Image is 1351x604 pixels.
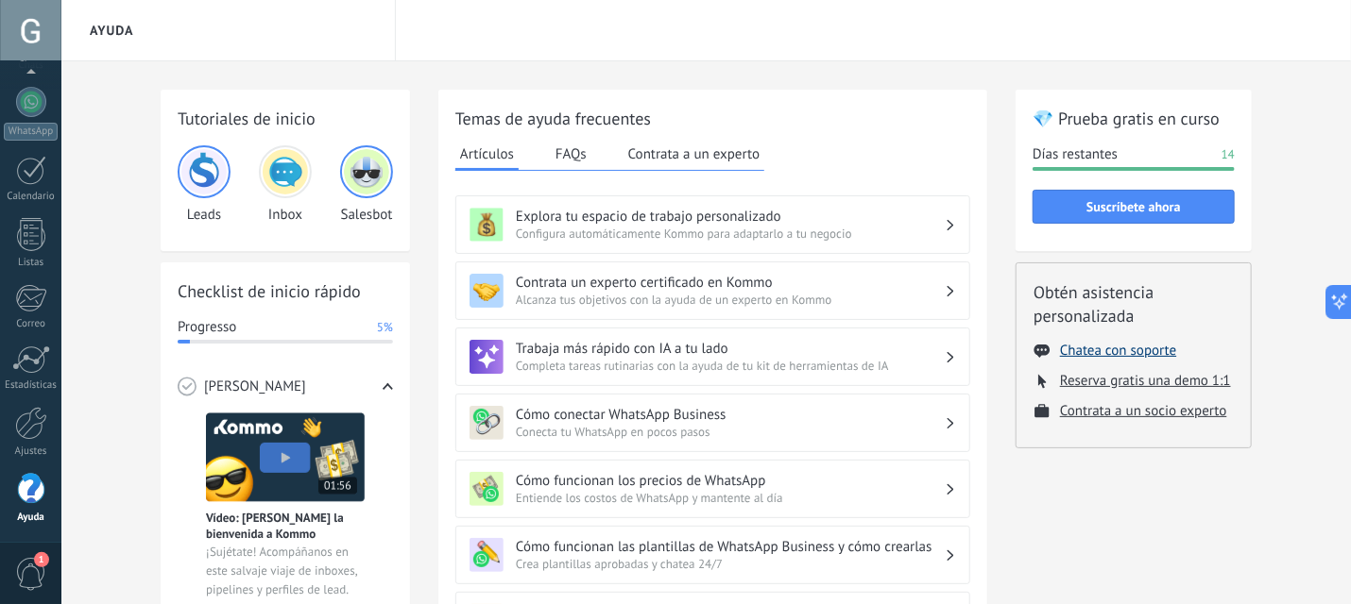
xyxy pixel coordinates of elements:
div: WhatsApp [4,123,58,141]
h3: Cómo conectar WhatsApp Business [516,406,945,424]
div: Salesbot [340,145,393,224]
button: Artículos [455,140,519,171]
span: Suscríbete ahora [1086,200,1181,213]
span: Días restantes [1033,145,1118,164]
h3: Explora tu espacio de trabajo personalizado [516,208,945,226]
h2: Tutoriales de inicio [178,107,393,130]
span: Progresso [178,318,236,337]
h2: Checklist de inicio rápido [178,279,393,303]
button: FAQs [551,140,591,168]
div: Ajustes [4,445,59,458]
span: ¡Sujétate! Acompáñanos en este salvaje viaje de inboxes, pipelines y perfiles de lead. [206,543,365,599]
h2: 💎 Prueba gratis en curso [1033,107,1235,130]
span: Entiende los costos de WhatsApp y mantente al día [516,490,945,506]
div: Leads [178,145,231,224]
span: 5% [377,318,393,337]
div: Calendario [4,191,59,203]
div: Ayuda [4,512,59,524]
h3: Trabaja más rápido con IA a tu lado [516,340,945,358]
span: 1 [34,552,49,567]
div: Estadísticas [4,379,59,392]
span: Configura automáticamente Kommo para adaptarlo a tu negocio [516,226,945,242]
span: Crea plantillas aprobadas y chatea 24/7 [516,556,945,572]
h3: Cómo funcionan las plantillas de WhatsApp Business y cómo crearlas [516,538,945,556]
div: Correo [4,318,59,330]
span: Conecta tu WhatsApp en pocos pasos [516,424,945,440]
span: [PERSON_NAME] [204,377,306,396]
button: Chatea con soporte [1060,342,1176,360]
span: 14 [1222,145,1235,164]
div: Inbox [259,145,312,224]
button: Contrata a un experto [624,140,764,168]
h2: Obtén asistencia personalizada [1034,280,1234,327]
h2: Temas de ayuda frecuentes [455,107,970,130]
img: Meet video [206,412,365,502]
h3: Contrata un experto certificado en Kommo [516,274,945,292]
button: Suscríbete ahora [1033,190,1235,224]
span: Completa tareas rutinarias con la ayuda de tu kit de herramientas de IA [516,358,945,374]
div: Listas [4,257,59,269]
h3: Cómo funcionan los precios de WhatsApp [516,472,945,490]
button: Reserva gratis una demo 1:1 [1060,372,1231,390]
span: Alcanza tus objetivos con la ayuda de un experto en Kommo [516,292,945,308]
span: Vídeo: [PERSON_NAME] la bienvenida a Kommo [206,510,365,542]
button: Contrata a un socio experto [1060,402,1227,420]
